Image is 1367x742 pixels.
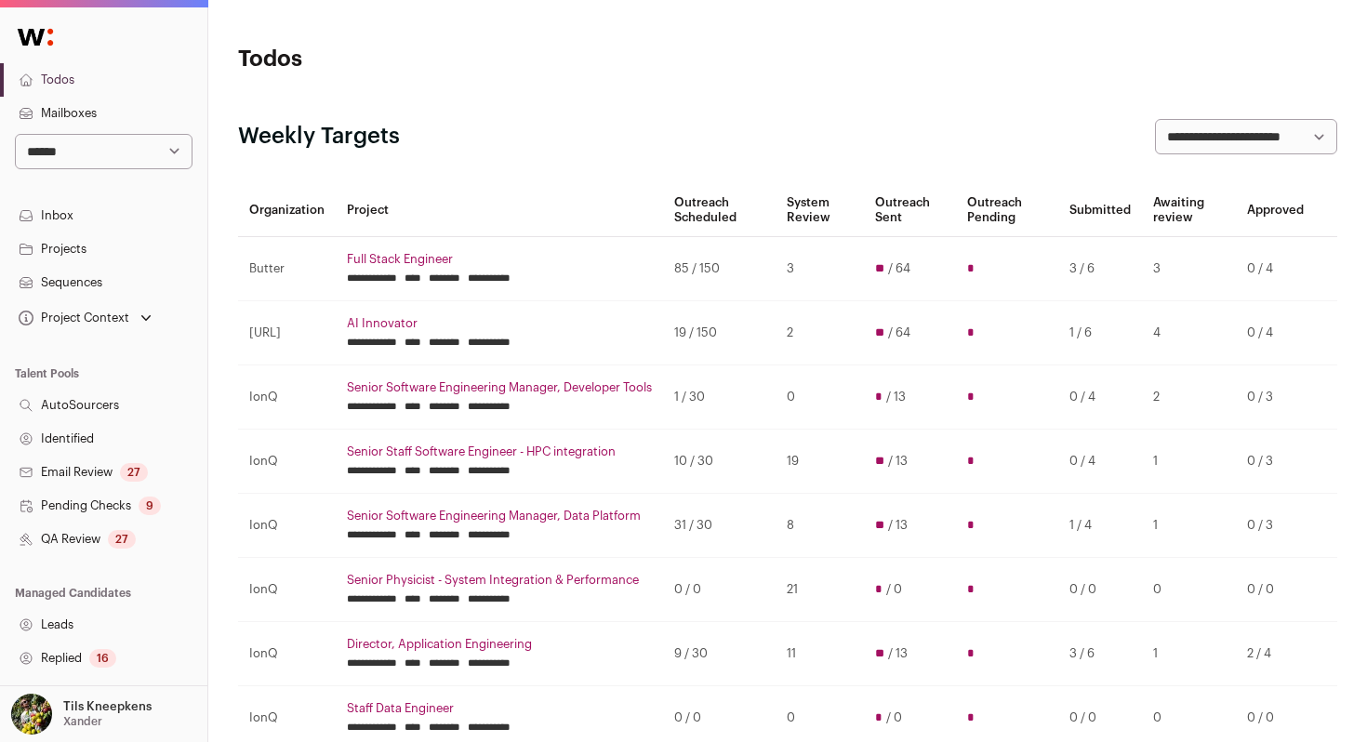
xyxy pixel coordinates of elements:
td: 19 [776,430,864,494]
span: / 0 [886,710,902,725]
td: 3 / 6 [1058,622,1142,686]
td: 4 [1142,301,1236,365]
th: System Review [776,184,864,237]
a: Senior Staff Software Engineer - HPC integration [347,444,652,459]
td: IonQ [238,494,336,558]
td: 21 [776,558,864,622]
td: Butter [238,237,336,301]
span: / 13 [888,646,908,661]
td: 3 [1142,237,1236,301]
td: 11 [776,622,864,686]
div: 27 [108,530,136,549]
td: 0 [776,365,864,430]
th: Submitted [1058,184,1142,237]
td: IonQ [238,558,336,622]
td: 10 / 30 [663,430,776,494]
span: / 13 [886,390,906,404]
td: 0 / 3 [1236,430,1315,494]
button: Open dropdown [15,305,155,331]
td: IonQ [238,622,336,686]
td: 85 / 150 [663,237,776,301]
p: Tils Kneepkens [63,699,152,714]
th: Outreach Sent [864,184,956,237]
td: 1 / 30 [663,365,776,430]
span: / 0 [886,582,902,597]
a: Senior Software Engineering Manager, Data Platform [347,509,652,523]
td: [URL] [238,301,336,365]
td: 1 [1142,430,1236,494]
td: 0 / 3 [1236,365,1315,430]
th: Approved [1236,184,1315,237]
td: 1 / 4 [1058,494,1142,558]
td: 2 / 4 [1236,622,1315,686]
a: Senior Software Engineering Manager, Developer Tools [347,380,652,395]
a: Senior Physicist - System Integration & Performance [347,573,652,588]
td: 2 [776,301,864,365]
td: IonQ [238,365,336,430]
td: 0 / 0 [663,558,776,622]
div: 9 [139,497,161,515]
button: Open dropdown [7,694,155,735]
td: 0 / 4 [1236,301,1315,365]
td: 0 / 4 [1058,365,1142,430]
img: Wellfound [7,19,63,56]
td: 0 / 0 [1058,558,1142,622]
td: 8 [776,494,864,558]
td: 31 / 30 [663,494,776,558]
th: Outreach Pending [956,184,1058,237]
h2: Weekly Targets [238,122,400,152]
td: 19 / 150 [663,301,776,365]
td: 0 / 4 [1236,237,1315,301]
td: 3 [776,237,864,301]
td: 1 [1142,494,1236,558]
td: 9 / 30 [663,622,776,686]
a: Director, Application Engineering [347,637,652,652]
th: Awaiting review [1142,184,1236,237]
td: 0 / 4 [1058,430,1142,494]
th: Outreach Scheduled [663,184,776,237]
td: 0 [1142,558,1236,622]
td: 0 / 3 [1236,494,1315,558]
td: IonQ [238,430,336,494]
td: 1 [1142,622,1236,686]
span: / 13 [888,454,908,469]
td: 2 [1142,365,1236,430]
div: 16 [89,649,116,668]
div: 27 [120,463,148,482]
div: Project Context [15,311,129,325]
img: 6689865-medium_jpg [11,694,52,735]
h1: Todos [238,45,604,74]
th: Project [336,184,663,237]
a: AI Innovator [347,316,652,331]
p: Xander [63,714,102,729]
span: / 64 [888,261,910,276]
td: 3 / 6 [1058,237,1142,301]
td: 0 / 0 [1236,558,1315,622]
a: Full Stack Engineer [347,252,652,267]
span: / 13 [888,518,908,533]
span: / 64 [888,325,910,340]
th: Organization [238,184,336,237]
td: 1 / 6 [1058,301,1142,365]
a: Staff Data Engineer [347,701,652,716]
